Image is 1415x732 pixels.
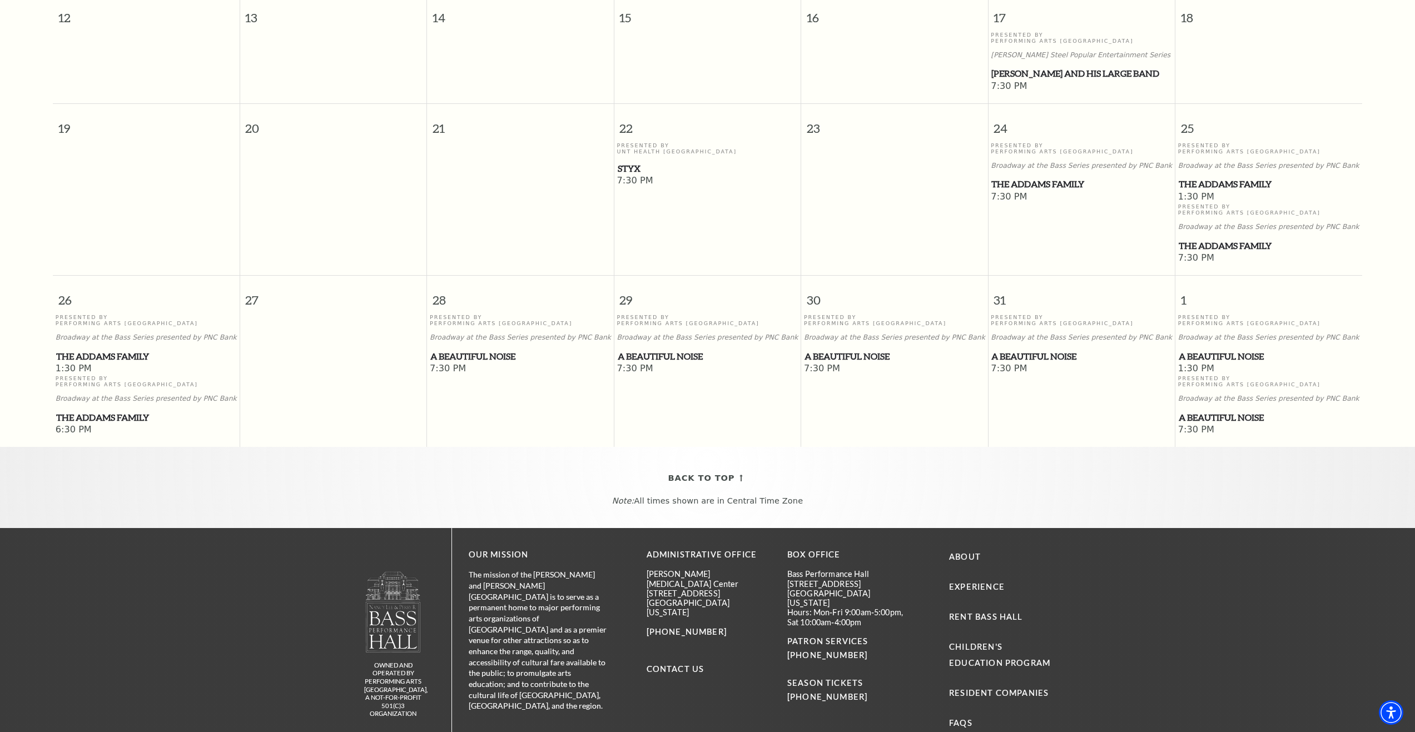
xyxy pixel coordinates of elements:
[617,333,798,342] p: Broadway at the Bass Series presented by PNC Bank
[617,142,798,155] p: Presented By UNT Health [GEOGRAPHIC_DATA]
[1179,177,1359,191] span: The Addams Family
[1175,276,1362,314] span: 1
[427,104,613,142] span: 21
[365,571,421,653] img: owned and operated by Performing Arts Fort Worth, A NOT-FOR-PROFIT 501(C)3 ORGANIZATION
[1178,177,1359,191] a: The Addams Family
[430,350,610,363] span: A Beautiful Noise
[804,363,985,375] span: 7:30 PM
[991,191,1172,203] span: 7:30 PM
[1178,162,1359,170] p: Broadway at the Bass Series presented by PNC Bank
[991,314,1172,327] p: Presented By Performing Arts [GEOGRAPHIC_DATA]
[617,162,798,176] a: Styx
[787,635,911,663] p: PATRON SERVICES [PHONE_NUMBER]
[56,314,237,327] p: Presented By Performing Arts [GEOGRAPHIC_DATA]
[1178,142,1359,155] p: Presented By Performing Arts [GEOGRAPHIC_DATA]
[991,81,1172,93] span: 7:30 PM
[617,363,798,375] span: 7:30 PM
[991,333,1172,342] p: Broadway at the Bass Series presented by PNC Bank
[469,548,608,562] p: OUR MISSION
[1179,411,1359,425] span: A Beautiful Noise
[430,363,611,375] span: 7:30 PM
[430,314,611,327] p: Presented By Performing Arts [GEOGRAPHIC_DATA]
[618,350,798,363] span: A Beautiful Noise
[991,67,1171,81] span: [PERSON_NAME] and his Large Band
[1178,350,1359,363] a: A Beautiful Noise
[1179,239,1359,253] span: The Addams Family
[787,569,911,579] p: Bass Performance Hall
[240,276,426,314] span: 27
[804,350,985,363] a: A Beautiful Noise
[989,104,1175,142] span: 24
[787,663,911,704] p: SEASON TICKETS [PHONE_NUMBER]
[787,548,911,562] p: BOX OFFICE
[56,411,236,425] span: The Addams Family
[56,375,237,388] p: Presented By Performing Arts [GEOGRAPHIC_DATA]
[991,363,1172,375] span: 7:30 PM
[1178,363,1359,375] span: 1:30 PM
[647,625,771,639] p: [PHONE_NUMBER]
[56,411,237,425] a: The Addams Family
[991,177,1172,191] a: The Addams Family
[1178,424,1359,436] span: 7:30 PM
[801,276,987,314] span: 30
[647,598,771,618] p: [GEOGRAPHIC_DATA][US_STATE]
[430,333,611,342] p: Broadway at the Bass Series presented by PNC Bank
[787,579,911,589] p: [STREET_ADDRESS]
[949,688,1049,698] a: Resident Companies
[427,276,613,314] span: 28
[612,496,634,505] em: Note:
[1178,375,1359,388] p: Presented By Performing Arts [GEOGRAPHIC_DATA]
[989,276,1175,314] span: 31
[787,607,911,627] p: Hours: Mon-Fri 9:00am-5:00pm, Sat 10:00am-4:00pm
[1179,350,1359,363] span: A Beautiful Noise
[991,162,1172,170] p: Broadway at the Bass Series presented by PNC Bank
[949,612,1022,621] a: Rent Bass Hall
[56,424,237,436] span: 6:30 PM
[56,350,237,363] a: The Addams Family
[668,471,735,485] span: Back To Top
[647,569,771,589] p: [PERSON_NAME][MEDICAL_DATA] Center
[430,350,611,363] a: A Beautiful Noise
[991,32,1172,44] p: Presented By Performing Arts [GEOGRAPHIC_DATA]
[991,350,1172,363] a: A Beautiful Noise
[647,548,771,562] p: Administrative Office
[991,67,1172,81] a: Lyle Lovett and his Large Band
[56,350,236,363] span: The Addams Family
[991,177,1171,191] span: The Addams Family
[56,395,237,403] p: Broadway at the Bass Series presented by PNC Bank
[614,276,801,314] span: 29
[469,569,608,711] p: The mission of the [PERSON_NAME] and [PERSON_NAME][GEOGRAPHIC_DATA] is to serve as a permanent ho...
[53,276,240,314] span: 26
[1178,239,1359,253] a: The Addams Family
[787,589,911,608] p: [GEOGRAPHIC_DATA][US_STATE]
[1178,191,1359,203] span: 1:30 PM
[11,496,1404,506] p: All times shown are in Central Time Zone
[647,589,771,598] p: [STREET_ADDRESS]
[949,582,1005,591] a: Experience
[949,642,1050,668] a: Children's Education Program
[1178,333,1359,342] p: Broadway at the Bass Series presented by PNC Bank
[617,175,798,187] span: 7:30 PM
[240,104,426,142] span: 20
[1178,314,1359,327] p: Presented By Performing Arts [GEOGRAPHIC_DATA]
[1178,223,1359,231] p: Broadway at the Bass Series presented by PNC Bank
[804,314,985,327] p: Presented By Performing Arts [GEOGRAPHIC_DATA]
[1178,203,1359,216] p: Presented By Performing Arts [GEOGRAPHIC_DATA]
[617,314,798,327] p: Presented By Performing Arts [GEOGRAPHIC_DATA]
[364,661,423,718] p: owned and operated by Performing Arts [GEOGRAPHIC_DATA], A NOT-FOR-PROFIT 501(C)3 ORGANIZATION
[53,104,240,142] span: 19
[991,350,1171,363] span: A Beautiful Noise
[1178,252,1359,265] span: 7:30 PM
[991,142,1172,155] p: Presented By Performing Arts [GEOGRAPHIC_DATA]
[1178,395,1359,403] p: Broadway at the Bass Series presented by PNC Bank
[614,104,801,142] span: 22
[801,104,987,142] span: 23
[617,350,798,363] a: A Beautiful Noise
[991,51,1172,59] p: [PERSON_NAME] Steel Popular Entertainment Series
[1175,104,1362,142] span: 25
[949,552,981,561] a: About
[618,162,798,176] span: Styx
[1379,700,1403,725] div: Accessibility Menu
[949,718,972,728] a: FAQs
